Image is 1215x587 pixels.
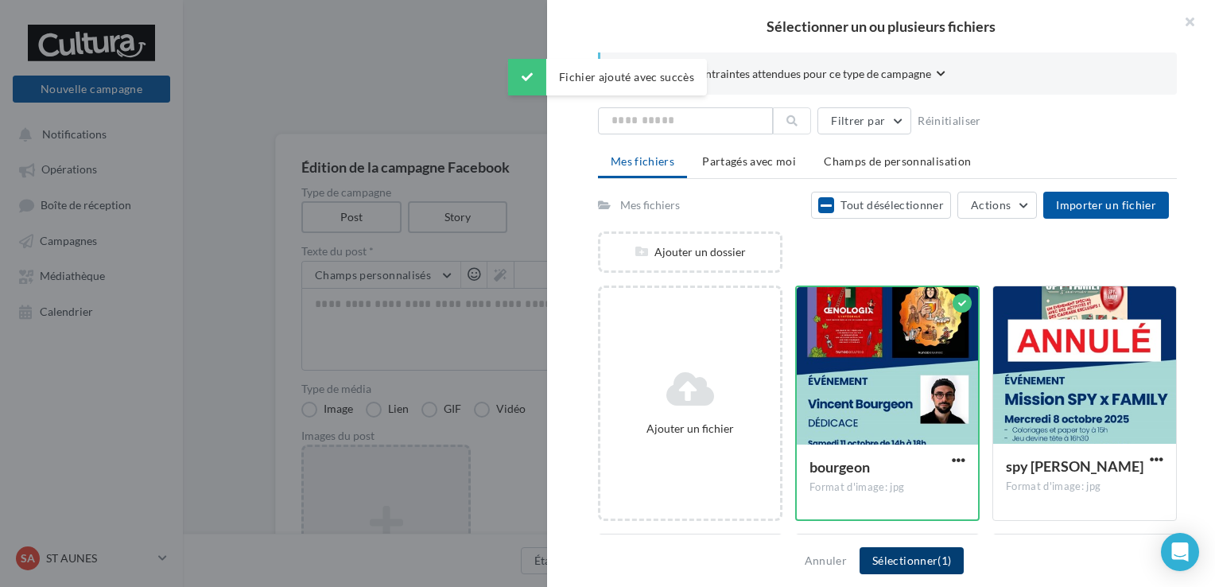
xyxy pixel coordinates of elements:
[573,19,1190,33] h2: Sélectionner un ou plusieurs fichiers
[809,458,870,476] span: bourgeon
[607,421,774,437] div: Ajouter un fichier
[860,547,964,574] button: Sélectionner(1)
[702,154,796,168] span: Partagés avec moi
[811,192,951,219] button: Tout désélectionner
[626,65,945,85] button: Consulter les contraintes attendues pour ce type de campagne
[798,551,853,570] button: Annuler
[971,198,1011,212] span: Actions
[911,111,988,130] button: Réinitialiser
[611,154,674,168] span: Mes fichiers
[1006,457,1143,475] span: spy boulot ANN
[824,154,971,168] span: Champs de personnalisation
[1043,192,1169,219] button: Importer un fichier
[957,192,1037,219] button: Actions
[817,107,911,134] button: Filtrer par
[600,244,780,260] div: Ajouter un dossier
[1161,533,1199,571] div: Open Intercom Messenger
[620,197,680,213] div: Mes fichiers
[626,66,931,82] span: Consulter les contraintes attendues pour ce type de campagne
[1056,198,1156,212] span: Importer un fichier
[1006,480,1163,494] div: Format d'image: jpg
[508,59,707,95] div: Fichier ajouté avec succès
[809,480,965,495] div: Format d'image: jpg
[937,554,951,567] span: (1)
